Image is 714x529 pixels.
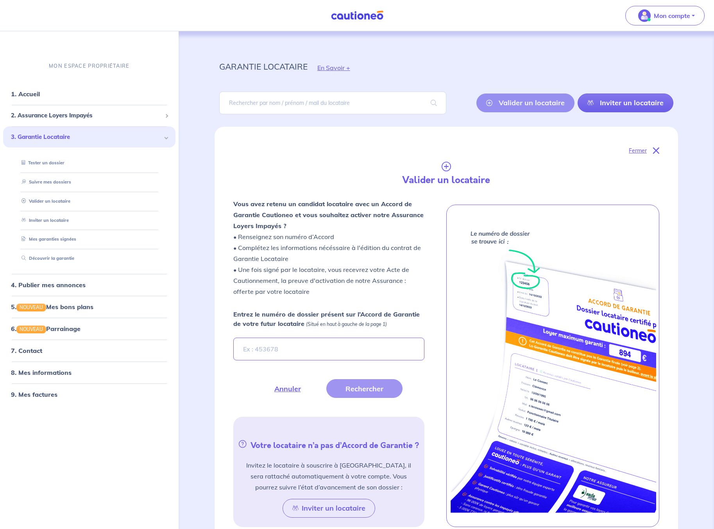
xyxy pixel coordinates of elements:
a: 1. Accueil [11,90,40,98]
p: MON ESPACE PROPRIÉTAIRE [49,62,129,70]
div: Découvrir la garantie [13,252,166,265]
a: 5.NOUVEAUMes bons plans [11,303,93,311]
a: 7. Contact [11,347,42,355]
h5: Votre locataire n’a pas d’Accord de Garantie ? [236,439,421,450]
a: Suivre mes dossiers [18,179,71,185]
a: 6.NOUVEAUParrainage [11,325,81,333]
a: 9. Mes factures [11,391,57,399]
p: Mon compte [654,11,690,20]
strong: Vous avez retenu un candidat locataire avec un Accord de Garantie Cautioneo et vous souhaitez act... [233,200,424,230]
div: 4. Publier mes annonces [3,277,175,293]
div: 1. Accueil [3,86,175,102]
h4: Valider un locataire [337,175,555,186]
input: Rechercher par nom / prénom / mail du locataire [219,92,446,114]
a: Mes garanties signées [18,237,76,242]
div: Valider un locataire [13,195,166,208]
div: 8. Mes informations [3,365,175,381]
div: 6.NOUVEAUParrainage [3,321,175,336]
div: Tester un dossier [13,157,166,169]
p: • Renseignez son numéro d’Accord • Complétez les informations nécéssaire à l'édition du contrat d... [233,198,424,297]
a: Tester un dossier [18,160,64,166]
span: 3. Garantie Locataire [11,133,162,142]
div: 9. Mes factures [3,387,175,403]
button: Annuler [255,379,320,398]
p: Invitez le locataire à souscrire à [GEOGRAPHIC_DATA], il sera rattaché automatiquement à votre co... [243,460,415,493]
span: search [421,92,446,114]
img: certificate-new.png [449,219,657,513]
img: Cautioneo [328,11,387,20]
a: Découvrir la garantie [18,256,74,261]
strong: Entrez le numéro de dossier présent sur l’Accord de Garantie de votre futur locataire [233,310,420,327]
div: Mes garanties signées [13,233,166,246]
div: Inviter un locataire [13,214,166,227]
input: Ex : 453678 [233,338,424,360]
div: 7. Contact [3,343,175,359]
button: Inviter un locataire [283,499,375,518]
em: (Situé en haut à gauche de la page 1) [306,321,387,327]
button: illu_account_valid_menu.svgMon compte [625,6,705,25]
div: 3. Garantie Locataire [3,126,175,148]
a: Inviter un locataire [578,94,673,112]
div: 5.NOUVEAUMes bons plans [3,299,175,315]
a: 4. Publier mes annonces [11,281,86,289]
p: Fermer [629,146,647,156]
span: 2. Assurance Loyers Impayés [11,111,162,120]
a: Valider un locataire [18,198,70,204]
p: garantie locataire [219,59,308,74]
div: 2. Assurance Loyers Impayés [3,108,175,123]
button: En Savoir + [308,56,360,79]
div: Suivre mes dossiers [13,176,166,189]
a: 8. Mes informations [11,369,72,377]
img: illu_account_valid_menu.svg [638,9,651,22]
a: Inviter un locataire [18,218,69,223]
